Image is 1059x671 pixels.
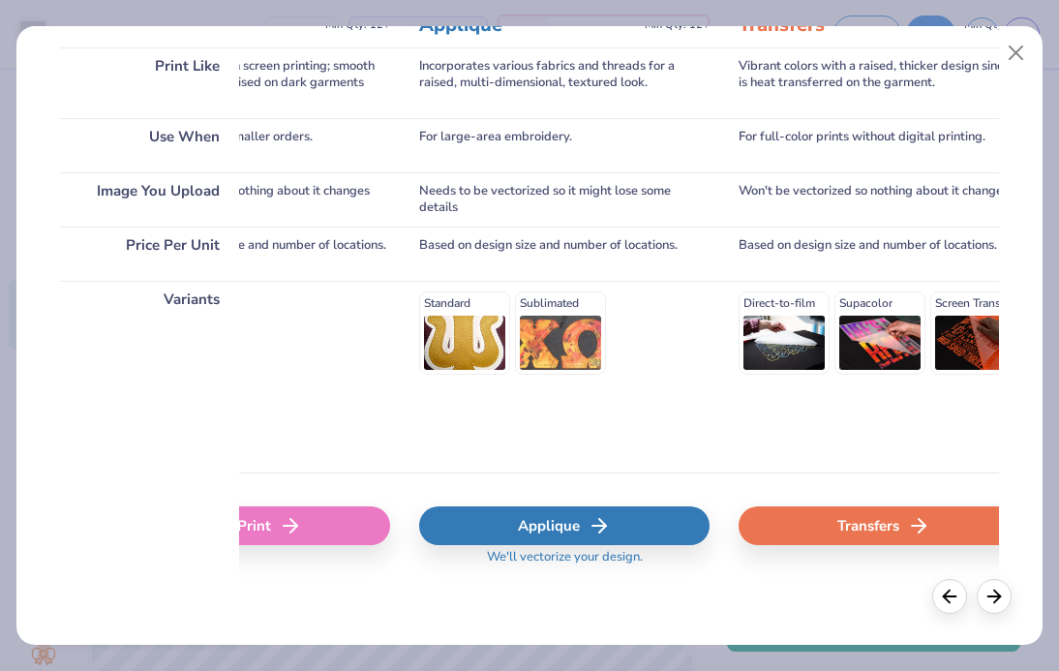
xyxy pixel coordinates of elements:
[100,47,390,118] div: Inks are less vibrant than screen printing; smooth on light garments and raised on dark garments ...
[100,118,390,172] div: For full-color prints or smaller orders.
[60,281,239,473] div: Variants
[419,118,710,172] div: For large-area embroidery.
[60,118,239,172] div: Use When
[419,47,710,118] div: Incorporates various fabrics and threads for a raised, multi-dimensional, textured look.
[60,172,239,227] div: Image You Upload
[60,47,239,118] div: Print Like
[60,227,239,281] div: Price Per Unit
[739,227,1029,281] div: Based on design size and number of locations.
[739,172,1029,227] div: Won't be vectorized so nothing about it changes
[100,227,390,281] div: Cost based on design size and number of locations.
[419,506,710,545] div: Applique
[100,172,390,227] div: Won't be vectorized so nothing about it changes
[419,227,710,281] div: Based on design size and number of locations.
[100,506,390,545] div: Digital Print
[479,549,651,577] span: We'll vectorize your design.
[739,47,1029,118] div: Vibrant colors with a raised, thicker design since it is heat transferred on the garment.
[419,172,710,227] div: Needs to be vectorized so it might lose some details
[739,118,1029,172] div: For full-color prints without digital printing.
[997,35,1034,72] button: Close
[739,506,1029,545] div: Transfers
